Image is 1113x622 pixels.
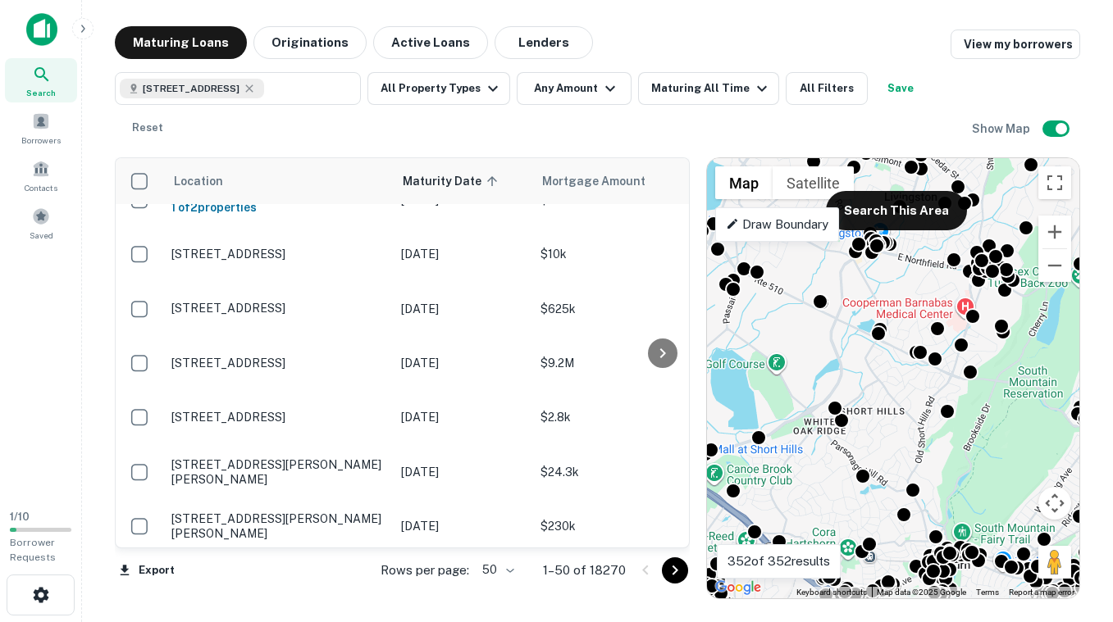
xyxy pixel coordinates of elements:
h6: Show Map [972,120,1033,138]
p: 1–50 of 18270 [543,561,626,580]
p: $9.2M [541,354,705,372]
th: Location [163,158,393,204]
button: All Property Types [367,72,510,105]
p: $10k [541,245,705,263]
p: $625k [541,300,705,318]
p: [DATE] [401,354,524,372]
p: $2.8k [541,408,705,426]
a: Contacts [5,153,77,197]
p: $230k [541,517,705,535]
button: Toggle fullscreen view [1038,166,1071,199]
button: Originations [253,26,367,59]
p: [STREET_ADDRESS][PERSON_NAME][PERSON_NAME] [171,511,385,541]
button: Lenders [495,26,593,59]
img: Google [711,577,765,598]
button: Export [115,558,179,583]
th: Maturity Date [393,158,532,204]
p: [DATE] [401,517,524,535]
p: [STREET_ADDRESS] [171,356,385,370]
p: [DATE] [401,463,524,481]
a: Saved [5,201,77,245]
button: Search This Area [826,191,967,230]
h6: 1 of 2 properties [171,198,385,216]
button: Any Amount [517,72,632,105]
p: 352 of 352 results [728,552,830,571]
button: Maturing All Time [638,72,779,105]
div: 50 [476,558,517,582]
span: Contacts [25,181,57,194]
a: Search [5,58,77,102]
p: [DATE] [401,300,524,318]
a: Terms (opens in new tab) [976,588,999,597]
button: Active Loans [373,26,488,59]
img: capitalize-icon.png [26,13,57,46]
span: Search [26,86,56,99]
span: Borrowers [21,134,61,147]
div: 0 0 [707,158,1079,598]
a: Report a map error [1009,588,1074,597]
div: Maturing All Time [651,79,772,98]
p: [STREET_ADDRESS][PERSON_NAME][PERSON_NAME] [171,457,385,487]
span: Mortgage Amount [542,171,667,191]
a: Borrowers [5,106,77,150]
button: Show satellite imagery [773,166,854,199]
button: Go to next page [662,557,688,583]
button: Zoom out [1038,249,1071,282]
span: Saved [30,229,53,242]
p: $24.3k [541,463,705,481]
button: Reset [121,111,174,144]
span: Borrower Requests [10,537,56,563]
a: Open this area in Google Maps (opens a new window) [711,577,765,598]
button: Keyboard shortcuts [796,587,867,598]
span: Map data ©2025 Google [877,588,966,597]
button: All Filters [786,72,868,105]
p: [DATE] [401,245,524,263]
button: Maturing Loans [115,26,247,59]
th: Mortgage Amount [532,158,713,204]
span: [STREET_ADDRESS] [143,81,239,96]
iframe: Chat Widget [1031,491,1113,570]
p: Draw Boundary [726,215,828,234]
p: [STREET_ADDRESS] [171,301,385,316]
button: Show street map [715,166,773,199]
button: Map camera controls [1038,487,1071,520]
span: Maturity Date [403,171,503,191]
span: Location [173,171,223,191]
p: Rows per page: [381,561,469,580]
button: Zoom in [1038,216,1071,248]
span: 1 / 10 [10,511,30,523]
p: [STREET_ADDRESS] [171,410,385,425]
p: [STREET_ADDRESS] [171,247,385,261]
a: View my borrowers [951,30,1080,59]
button: Save your search to get updates of matches that match your search criteria. [874,72,927,105]
p: [DATE] [401,408,524,426]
